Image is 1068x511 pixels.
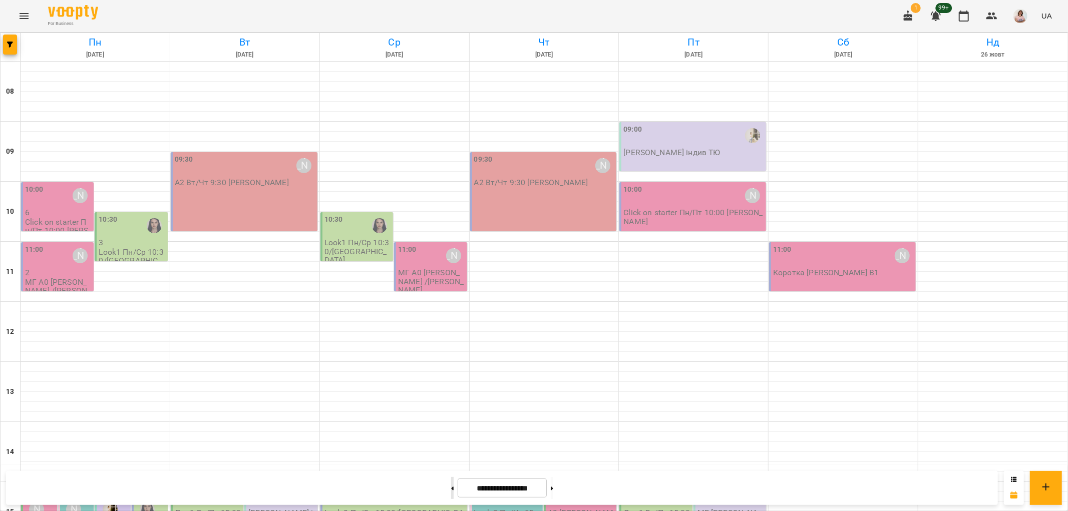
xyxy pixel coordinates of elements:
[623,208,764,226] p: Click on starter Пн/Пт 10:00 [PERSON_NAME]
[175,178,289,187] p: А2 Вт/Чт 9:30 [PERSON_NAME]
[1013,9,1027,23] img: a9a10fb365cae81af74a091d218884a8.jpeg
[620,50,767,60] h6: [DATE]
[936,3,952,13] span: 99+
[12,4,36,28] button: Menu
[911,3,921,13] span: 1
[471,50,617,60] h6: [DATE]
[474,178,588,187] p: А2 Вт/Чт 9:30 [PERSON_NAME]
[920,35,1066,50] h6: Нд
[1037,7,1056,25] button: UA
[25,208,92,217] p: 6
[324,238,391,264] p: Look1 Пн/Ср 10:30/[GEOGRAPHIC_DATA]
[6,206,14,217] h6: 10
[73,188,88,203] div: Ольга Шинкаренко
[296,158,311,173] div: Ольга Шинкаренко
[25,278,92,304] p: МГ А0 [PERSON_NAME] /[PERSON_NAME]
[6,266,14,277] h6: 11
[25,244,44,255] label: 11:00
[48,5,98,20] img: Voopty Logo
[770,50,916,60] h6: [DATE]
[895,248,910,263] div: Ольга Шинкаренко
[446,248,461,263] div: Ольга Шинкаренко
[6,326,14,337] h6: 12
[321,35,468,50] h6: Ср
[398,244,417,255] label: 11:00
[99,238,165,247] p: 3
[6,146,14,157] h6: 09
[99,248,165,274] p: Look1 Пн/Ср 10:30/[GEOGRAPHIC_DATA]
[620,35,767,50] h6: Пт
[773,244,792,255] label: 11:00
[22,35,168,50] h6: Пн
[175,154,193,165] label: 09:30
[745,128,760,143] img: Сидорук Тетяна
[22,50,168,60] h6: [DATE]
[623,124,642,135] label: 09:00
[595,158,610,173] div: Ольга Шинкаренко
[172,35,318,50] h6: Вт
[321,50,468,60] h6: [DATE]
[99,214,117,225] label: 10:30
[48,21,98,27] span: For Business
[25,218,92,244] p: Click on starter Пн/Пт 10:00 [PERSON_NAME]
[73,248,88,263] div: Ольга Шинкаренко
[25,184,44,195] label: 10:00
[471,35,617,50] h6: Чт
[623,184,642,195] label: 10:00
[372,218,387,233] img: Вікторія Матвійчук
[770,35,916,50] h6: Сб
[6,86,14,97] h6: 08
[474,154,493,165] label: 09:30
[6,446,14,457] h6: 14
[773,268,879,277] p: Коротка [PERSON_NAME] В1
[623,148,720,157] p: [PERSON_NAME] індив ТЮ
[25,268,92,277] p: 2
[172,50,318,60] h6: [DATE]
[147,218,162,233] img: Вікторія Матвійчук
[1041,11,1052,21] span: UA
[398,268,465,294] p: МГ А0 [PERSON_NAME] /[PERSON_NAME]
[6,386,14,397] h6: 13
[745,188,760,203] div: Ольга Шинкаренко
[920,50,1066,60] h6: 26 жовт
[324,214,343,225] label: 10:30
